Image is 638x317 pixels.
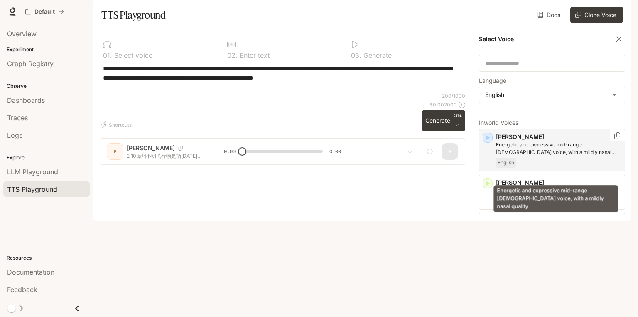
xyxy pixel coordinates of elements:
[227,52,238,59] p: 0 2 .
[101,7,166,23] h1: TTS Playground
[536,7,564,23] a: Docs
[422,110,465,131] button: GenerateCTRL +⏎
[496,133,621,141] p: [PERSON_NAME]
[361,52,392,59] p: Generate
[351,52,361,59] p: 0 3 .
[103,52,112,59] p: 0 1 .
[238,52,270,59] p: Enter text
[479,120,625,126] p: Inworld Voices
[496,178,621,187] p: [PERSON_NAME]
[493,185,618,212] div: Energetic and expressive mid-range [DEMOGRAPHIC_DATA] voice, with a mildly nasal quality
[454,113,462,128] p: ⏎
[613,132,621,139] button: Copy Voice ID
[442,92,465,99] p: 200 / 1000
[454,113,462,123] p: CTRL +
[496,158,516,168] span: English
[100,118,135,131] button: Shortcuts
[496,141,621,156] p: Energetic and expressive mid-range male voice, with a mildly nasal quality
[570,7,623,23] button: Clone Voice
[112,52,152,59] p: Select voice
[479,87,625,103] div: English
[34,8,55,15] p: Default
[22,3,68,20] button: All workspaces
[479,78,506,84] p: Language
